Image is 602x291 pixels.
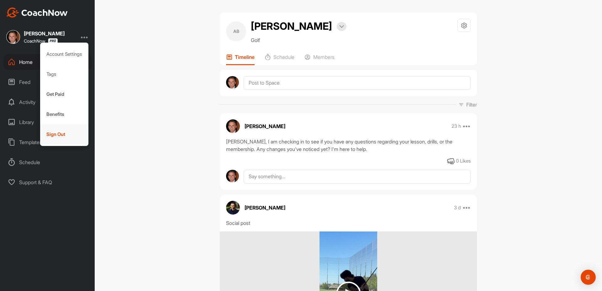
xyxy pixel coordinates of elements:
[466,101,477,108] p: Filter
[40,104,89,124] div: Benefits
[3,154,92,170] div: Schedule
[451,123,461,129] p: 23 h
[251,36,346,44] p: Golf
[24,31,65,36] div: [PERSON_NAME]
[6,30,20,44] img: square_631c60f9143d02546f955255a7b091c9.jpg
[24,38,58,44] div: CoachNow
[245,204,285,211] p: [PERSON_NAME]
[40,124,89,144] div: Sign Out
[581,270,596,285] div: Open Intercom Messenger
[454,205,461,211] p: 3 d
[40,84,89,104] div: Get Paid
[226,219,471,227] div: Social post
[245,122,285,130] p: [PERSON_NAME]
[235,54,255,60] p: Timeline
[226,119,240,133] img: avatar
[273,54,294,60] p: Schedule
[339,25,344,28] img: arrow-down
[40,44,89,64] div: Account Settings
[226,201,240,215] img: avatar
[226,76,239,89] img: avatar
[226,21,246,41] div: AB
[3,134,92,150] div: Templates
[48,38,58,44] img: CoachNow Pro
[313,54,335,60] p: Members
[3,54,92,70] div: Home
[226,138,471,153] div: [PERSON_NAME], I am checking in to see if you have any questions regarding your lesson, drills, o...
[226,170,239,183] img: avatar
[251,19,332,34] h2: [PERSON_NAME]
[3,114,92,130] div: Library
[40,64,89,84] div: Tags
[3,74,92,90] div: Feed
[6,8,68,18] img: CoachNow
[3,94,92,110] div: Activity
[3,174,92,190] div: Support & FAQ
[456,158,471,165] div: 0 Likes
